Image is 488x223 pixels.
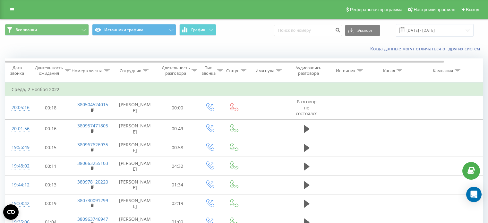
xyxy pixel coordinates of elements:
div: Источник [336,68,355,73]
td: 00:13 [31,176,71,194]
button: Все звонки [5,24,89,36]
a: 380978120220 [77,179,108,185]
a: Когда данные могут отличаться от других систем [370,46,483,52]
a: 380730091299 [77,197,108,203]
span: Реферальная программа [350,7,402,12]
td: [PERSON_NAME] [113,194,158,213]
td: 00:18 [31,96,71,120]
a: 380967626935 [77,142,108,148]
span: График [191,28,205,32]
div: Open Intercom Messenger [466,187,482,202]
button: Источники трафика [92,24,176,36]
div: 19:38:42 [12,197,24,210]
td: [PERSON_NAME] [113,138,158,157]
span: Все звонки [15,27,37,32]
span: Настройки профиля [414,7,455,12]
div: Аудиозапись разговора [293,65,324,76]
div: Номер клиента [72,68,102,73]
td: [PERSON_NAME] [113,176,158,194]
td: 00:58 [158,138,198,157]
div: Дата звонка [5,65,29,76]
div: Канал [383,68,395,73]
a: 380957471805 [77,123,108,129]
td: [PERSON_NAME] [113,157,158,176]
button: Экспорт [345,25,380,36]
td: 00:00 [158,96,198,120]
div: Сотрудник [120,68,141,73]
div: 20:05:16 [12,101,24,114]
span: Выход [466,7,479,12]
td: 00:15 [31,138,71,157]
span: Разговор не состоялся [296,99,318,116]
td: 00:19 [31,194,71,213]
td: [PERSON_NAME] [113,96,158,120]
td: 00:16 [31,119,71,138]
input: Поиск по номеру [274,25,342,36]
div: 19:55:49 [12,141,24,154]
div: Статус [226,68,239,73]
td: 04:32 [158,157,198,176]
button: График [179,24,216,36]
td: 01:34 [158,176,198,194]
div: Тип звонка [202,65,216,76]
div: 19:48:02 [12,160,24,172]
div: 19:44:12 [12,179,24,191]
td: [PERSON_NAME] [113,119,158,138]
td: 02:19 [158,194,198,213]
div: Имя пула [255,68,274,73]
div: 20:01:56 [12,123,24,135]
button: Open CMP widget [3,204,19,220]
a: 380504524015 [77,101,108,107]
td: 00:49 [158,119,198,138]
td: 00:11 [31,157,71,176]
div: Кампания [433,68,453,73]
a: 380663255103 [77,160,108,166]
div: Длительность ожидания [35,65,63,76]
div: Длительность разговора [162,65,190,76]
a: 380963746947 [77,216,108,222]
